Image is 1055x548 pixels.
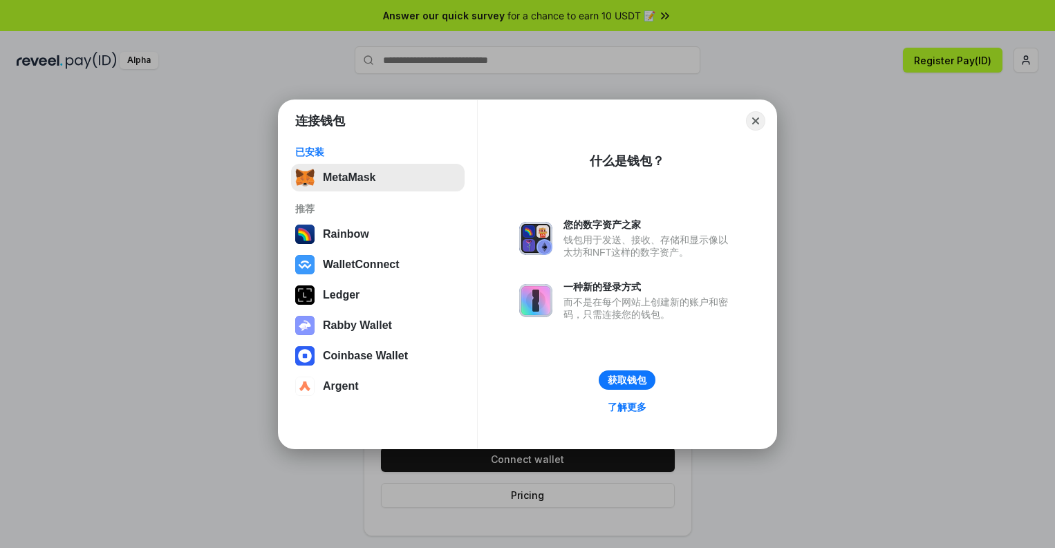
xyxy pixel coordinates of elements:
img: svg+xml,%3Csvg%20width%3D%2228%22%20height%3D%2228%22%20viewBox%3D%220%200%2028%2028%22%20fill%3D... [295,255,315,274]
img: svg+xml,%3Csvg%20width%3D%22120%22%20height%3D%22120%22%20viewBox%3D%220%200%20120%20120%22%20fil... [295,225,315,244]
img: svg+xml,%3Csvg%20width%3D%2228%22%20height%3D%2228%22%20viewBox%3D%220%200%2028%2028%22%20fill%3D... [295,346,315,366]
div: 什么是钱包？ [590,153,664,169]
img: svg+xml,%3Csvg%20width%3D%2228%22%20height%3D%2228%22%20viewBox%3D%220%200%2028%2028%22%20fill%3D... [295,377,315,396]
div: 推荐 [295,202,460,215]
button: Rabby Wallet [291,312,465,339]
button: WalletConnect [291,251,465,278]
button: 获取钱包 [599,370,655,390]
div: Coinbase Wallet [323,350,408,362]
img: svg+xml,%3Csvg%20xmlns%3D%22http%3A%2F%2Fwww.w3.org%2F2000%2Fsvg%22%20fill%3D%22none%22%20viewBox... [295,316,315,335]
div: 而不是在每个网站上创建新的账户和密码，只需连接您的钱包。 [563,296,735,321]
button: MetaMask [291,164,465,191]
div: 一种新的登录方式 [563,281,735,293]
button: Argent [291,372,465,400]
img: svg+xml,%3Csvg%20xmlns%3D%22http%3A%2F%2Fwww.w3.org%2F2000%2Fsvg%22%20width%3D%2228%22%20height%3... [295,285,315,305]
div: 已安装 [295,146,460,158]
div: Rabby Wallet [323,319,392,332]
div: WalletConnect [323,258,400,271]
button: Coinbase Wallet [291,342,465,370]
img: svg+xml,%3Csvg%20xmlns%3D%22http%3A%2F%2Fwww.w3.org%2F2000%2Fsvg%22%20fill%3D%22none%22%20viewBox... [519,222,552,255]
h1: 连接钱包 [295,113,345,129]
button: Ledger [291,281,465,309]
button: Close [746,111,765,131]
div: 钱包用于发送、接收、存储和显示像以太坊和NFT这样的数字资产。 [563,234,735,258]
div: 了解更多 [608,401,646,413]
div: Ledger [323,289,360,301]
div: MetaMask [323,171,375,184]
a: 了解更多 [599,398,655,416]
img: svg+xml,%3Csvg%20xmlns%3D%22http%3A%2F%2Fwww.w3.org%2F2000%2Fsvg%22%20fill%3D%22none%22%20viewBox... [519,284,552,317]
div: 您的数字资产之家 [563,218,735,231]
button: Rainbow [291,220,465,248]
div: 获取钱包 [608,374,646,386]
div: Argent [323,380,359,393]
img: svg+xml,%3Csvg%20fill%3D%22none%22%20height%3D%2233%22%20viewBox%3D%220%200%2035%2033%22%20width%... [295,168,315,187]
div: Rainbow [323,228,369,240]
